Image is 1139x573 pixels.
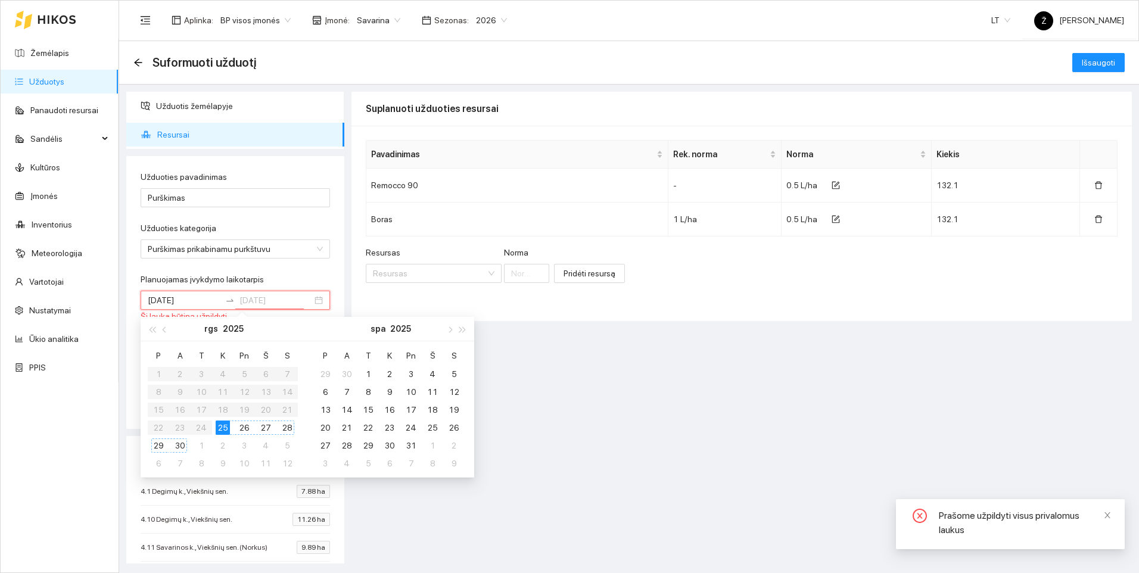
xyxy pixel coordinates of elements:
[379,365,400,383] td: 2025-10-02
[786,214,817,224] span: 0.5 L/ha
[315,419,336,437] td: 2025-10-20
[148,346,169,365] th: P
[434,14,469,27] span: Sezonas :
[390,317,411,341] button: 2025
[443,383,465,401] td: 2025-10-12
[237,421,251,435] div: 26
[315,437,336,454] td: 2025-10-27
[379,437,400,454] td: 2025-10-30
[404,421,418,435] div: 24
[32,220,72,229] a: Inventorius
[404,456,418,471] div: 7
[400,383,422,401] td: 2025-10-10
[141,171,227,183] label: Užduoties pavadinimas
[447,385,461,399] div: 12
[148,240,323,258] span: Purškimas prikabinamu purkštuvu
[366,203,668,236] td: Boras
[194,438,208,453] div: 1
[422,365,443,383] td: 2025-10-04
[447,403,461,417] div: 19
[276,346,298,365] th: S
[29,306,71,315] a: Nustatymai
[318,403,332,417] div: 13
[153,53,256,72] span: Suformuoti užduotį
[1082,56,1115,69] span: Išsaugoti
[234,419,255,437] td: 2025-09-26
[400,365,422,383] td: 2025-10-03
[361,403,375,417] div: 15
[297,541,330,554] span: 9.89 ha
[404,385,418,399] div: 10
[255,419,276,437] td: 2025-09-27
[913,509,927,525] span: close-circle
[361,438,375,453] div: 29
[292,513,330,526] span: 11.26 ha
[237,456,251,471] div: 10
[443,346,465,365] th: S
[276,437,298,454] td: 2025-10-05
[379,401,400,419] td: 2025-10-16
[357,437,379,454] td: 2025-10-29
[151,456,166,471] div: 6
[447,456,461,471] div: 9
[225,295,235,305] span: swap-right
[255,454,276,472] td: 2025-10-11
[169,437,191,454] td: 2025-09-30
[382,403,397,417] div: 16
[191,437,212,454] td: 2025-10-01
[366,141,668,169] th: this column's title is Pavadinimas,this column is sortable
[422,437,443,454] td: 2025-11-01
[443,437,465,454] td: 2025-11-02
[255,437,276,454] td: 2025-10-04
[382,385,397,399] div: 9
[400,437,422,454] td: 2025-10-31
[141,513,238,525] span: 4.10 Degimų k., Viekšnių sen.
[336,365,357,383] td: 2025-09-30
[822,176,849,195] button: form
[30,127,98,151] span: Sandėlis
[212,346,234,365] th: K
[234,454,255,472] td: 2025-10-10
[447,421,461,435] div: 26
[932,203,1080,236] td: 132.1
[173,456,187,471] div: 7
[280,421,294,435] div: 28
[379,454,400,472] td: 2025-11-06
[216,456,230,471] div: 9
[259,421,273,435] div: 27
[422,401,443,419] td: 2025-10-18
[133,58,143,67] span: arrow-left
[297,485,330,498] span: 7.88 ha
[336,419,357,437] td: 2025-10-21
[30,105,98,115] a: Panaudoti resursai
[194,456,208,471] div: 8
[366,247,400,259] label: Resursas
[504,264,549,283] input: Norma
[366,169,668,203] td: Remocco 90
[422,419,443,437] td: 2025-10-25
[340,367,354,381] div: 30
[156,94,335,118] span: Užduotis žemėlapyje
[991,11,1010,29] span: LT
[379,346,400,365] th: K
[336,401,357,419] td: 2025-10-14
[29,334,79,344] a: Ūkio analitika
[30,163,60,172] a: Kultūros
[404,403,418,417] div: 17
[932,169,1080,203] td: 132.1
[191,454,212,472] td: 2025-10-08
[447,438,461,453] div: 2
[234,437,255,454] td: 2025-10-03
[340,421,354,435] div: 21
[357,383,379,401] td: 2025-10-08
[148,294,220,307] input: Planuojamas įvykdymo laikotarpis
[169,454,191,472] td: 2025-10-07
[169,346,191,365] th: A
[371,148,654,161] span: Pavadinimas
[443,419,465,437] td: 2025-10-26
[318,421,332,435] div: 20
[425,456,440,471] div: 8
[382,421,397,435] div: 23
[315,401,336,419] td: 2025-10-13
[30,191,58,201] a: Įmonės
